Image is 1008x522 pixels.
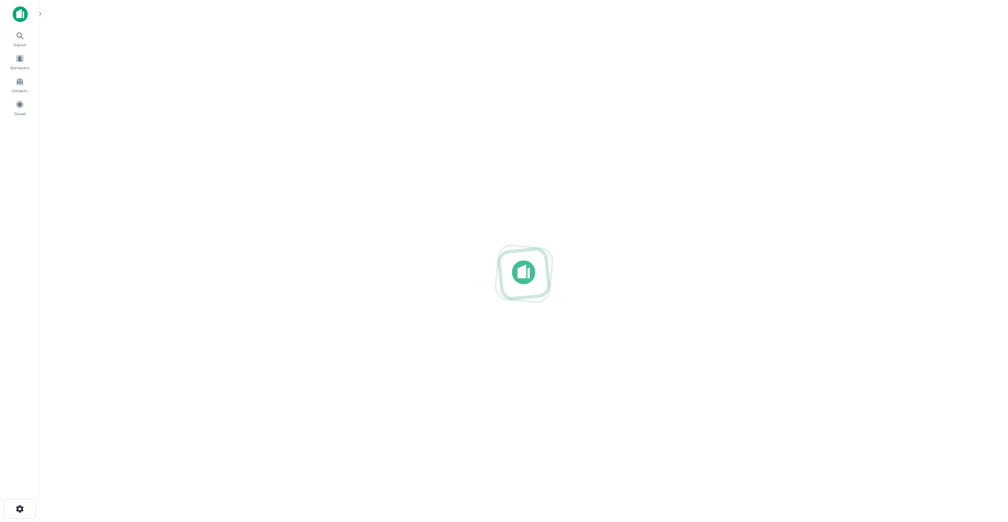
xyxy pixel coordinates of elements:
iframe: Chat Widget [968,459,1008,497]
a: Borrowers [2,51,37,72]
span: Search [13,42,27,48]
span: Borrowers [10,65,29,71]
a: Saved [2,97,37,118]
span: Saved [14,110,26,117]
a: Contacts [2,74,37,95]
span: Contacts [12,87,28,94]
img: capitalize-icon.png [13,6,28,22]
a: Search [2,28,37,49]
